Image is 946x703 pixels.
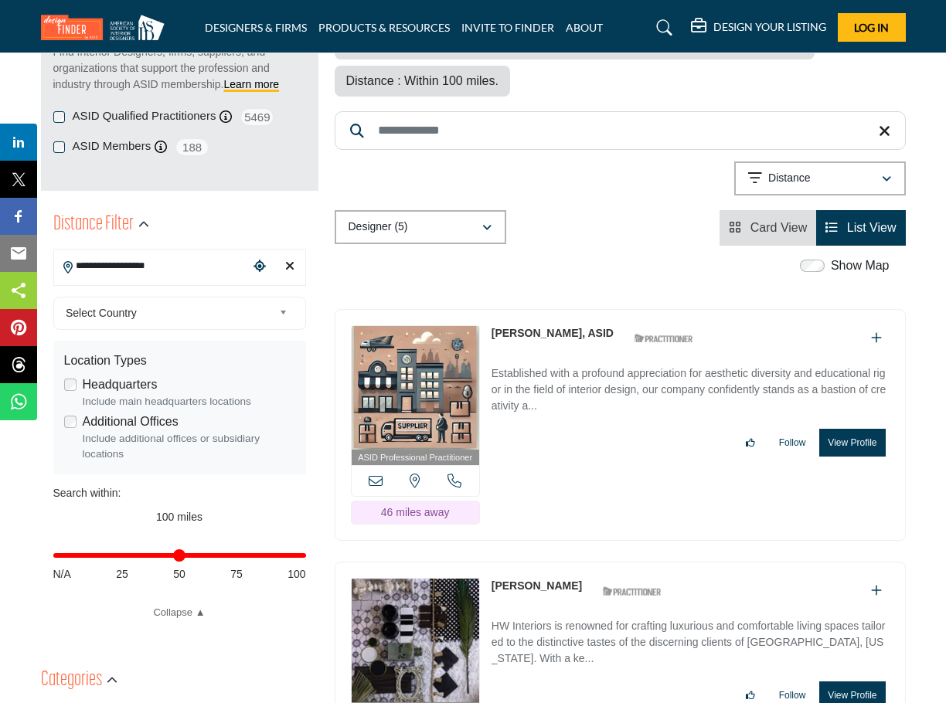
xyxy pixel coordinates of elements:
[461,21,554,34] a: INVITE TO FINDER
[205,21,307,34] a: DESIGNERS & FIRMS
[713,20,826,34] h5: DESIGN YOUR LISTING
[83,394,295,409] div: Include main headquarters locations
[641,15,682,40] a: Search
[628,329,698,348] img: ASID Qualified Practitioners Badge Icon
[750,221,808,234] span: Card View
[53,141,65,153] input: ASID Members checkbox
[173,566,185,582] span: 50
[318,21,450,34] a: PRODUCTS & RESOURCES
[288,566,305,582] span: 100
[116,566,128,582] span: 25
[53,44,306,93] p: Find Interior Designers, firms, suppliers, and organizations that support the profession and indu...
[64,351,295,370] div: Location Types
[492,609,890,670] a: HW Interiors is renowned for crafting luxurious and comfortable living spaces tailored to the dis...
[54,251,249,281] input: Search Location
[278,250,301,284] div: Clear search location
[819,429,885,457] button: View Profile
[492,365,890,417] p: Established with a profound appreciation for aesthetic diversity and educational rigor in the fie...
[224,78,280,90] a: Learn more
[566,21,603,34] a: ABOUT
[230,566,243,582] span: 75
[83,431,295,463] div: Include additional offices or subsidiary locations
[335,111,906,150] input: Search Keyword
[381,506,450,518] span: 46 miles away
[734,161,906,195] button: Distance
[41,667,102,695] h2: Categories
[492,578,582,594] p: M-J Farnan
[816,210,905,246] li: List View
[73,107,216,125] label: ASID Qualified Practitioners
[346,74,499,87] span: Distance : Within 100 miles.
[83,413,179,431] label: Additional Offices
[335,210,506,244] button: Designer (5)
[352,326,479,466] a: ASID Professional Practitioner
[53,485,306,501] div: Search within:
[871,331,882,345] a: Add To List
[492,579,582,592] a: [PERSON_NAME]
[825,221,896,234] a: View List
[492,327,614,339] a: [PERSON_NAME], ASID
[492,356,890,417] a: Established with a profound appreciation for aesthetic diversity and educational rigor in the fie...
[838,13,906,42] button: Log In
[358,451,472,464] span: ASID Professional Practitioner
[769,430,816,456] button: Follow
[736,430,765,456] button: Like listing
[768,171,810,186] p: Distance
[597,582,666,601] img: ASID Qualified Practitioners Badge Icon
[352,579,479,702] img: M-J Farnan
[248,250,271,284] div: Choose your current location
[831,256,890,275] label: Show Map
[492,325,614,341] p: Nancy Hibbs, ASID
[156,511,202,523] span: 100 miles
[53,111,65,123] input: ASID Qualified Practitioners checkbox
[73,138,151,155] label: ASID Members
[729,221,807,234] a: View Card
[41,15,172,40] img: Site Logo
[240,107,274,127] span: 5469
[691,19,826,37] div: DESIGN YOUR LISTING
[66,304,273,322] span: Select Country
[492,618,890,670] p: HW Interiors is renowned for crafting luxurious and comfortable living spaces tailored to the dis...
[847,221,897,234] span: List View
[352,326,479,450] img: Nancy Hibbs, ASID
[871,584,882,597] a: Add To List
[854,21,889,34] span: Log In
[53,605,306,620] a: Collapse ▲
[720,210,816,246] li: Card View
[53,211,134,239] h2: Distance Filter
[175,138,209,157] span: 188
[349,219,408,235] p: Designer (5)
[53,566,71,582] span: N/A
[83,375,158,394] label: Headquarters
